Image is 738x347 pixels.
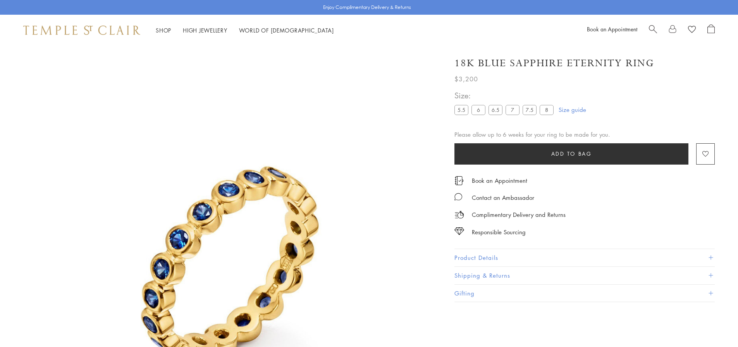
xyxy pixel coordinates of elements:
span: $3,200 [454,74,478,84]
button: Gifting [454,285,715,302]
div: Responsible Sourcing [472,227,526,237]
span: Add to bag [551,149,592,158]
img: MessageIcon-01_2.svg [454,193,462,201]
a: Open Shopping Bag [707,24,715,36]
label: 6 [471,105,485,115]
a: Book an Appointment [587,25,637,33]
a: High JewelleryHigh Jewellery [183,26,227,34]
img: icon_delivery.svg [454,210,464,220]
button: Add to bag [454,143,688,165]
a: ShopShop [156,26,171,34]
button: Shipping & Returns [454,267,715,284]
p: Enjoy Complimentary Delivery & Returns [323,3,411,11]
nav: Main navigation [156,26,334,35]
label: 7 [506,105,520,115]
p: Complimentary Delivery and Returns [472,210,566,220]
label: 8 [540,105,554,115]
div: Contact an Ambassador [472,193,534,203]
a: Book an Appointment [472,176,527,185]
label: 6.5 [489,105,502,115]
a: View Wishlist [688,24,696,36]
h1: 18K Blue Sapphire Eternity Ring [454,57,654,70]
img: icon_sourcing.svg [454,227,464,235]
img: Temple St. Clair [23,26,140,35]
a: World of [DEMOGRAPHIC_DATA]World of [DEMOGRAPHIC_DATA] [239,26,334,34]
a: Search [649,24,657,36]
button: Product Details [454,249,715,266]
span: Size: [454,89,557,102]
label: 5.5 [454,105,468,115]
label: 7.5 [523,105,537,115]
div: Please allow up to 6 weeks for your ring to be made for you. [454,130,715,139]
img: icon_appointment.svg [454,176,464,185]
a: Size guide [559,106,586,113]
